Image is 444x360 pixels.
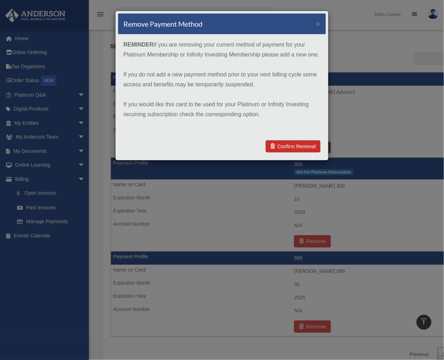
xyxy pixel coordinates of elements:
[123,100,321,119] p: If you would like this card to be used for your Platinum or Infinity Investing recurring subscrip...
[118,34,326,135] div: if you are removing your current method of payment for your Platinum Membership or Infinity Inves...
[266,140,321,152] a: Confirm Removal
[123,19,202,29] h4: Remove Payment Method
[123,42,154,48] strong: REMINDER
[123,70,321,90] p: If you do not add a new payment method prior to your next billing cycle some access and benefits ...
[316,20,321,27] button: ×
